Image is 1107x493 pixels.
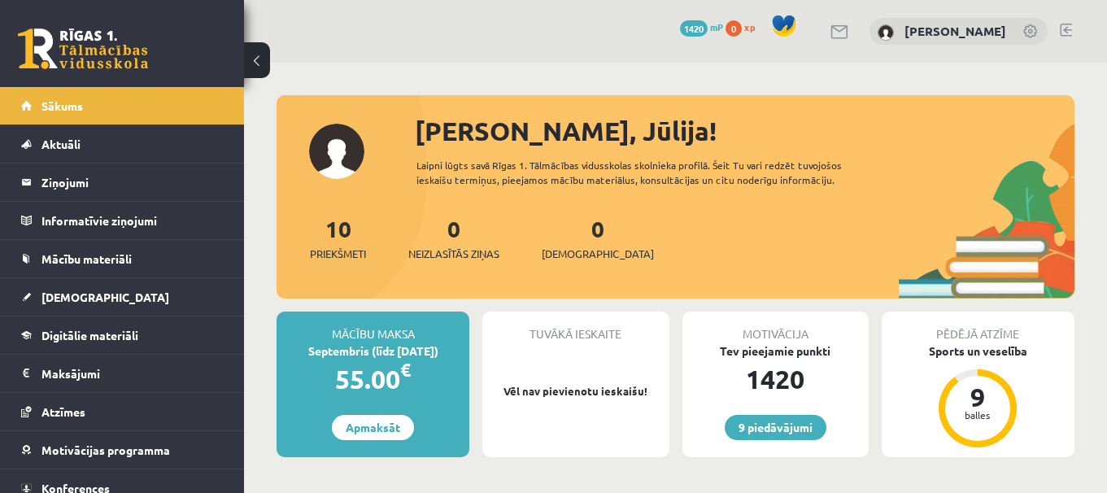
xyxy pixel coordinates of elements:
[310,246,366,262] span: Priekšmeti
[878,24,894,41] img: Jūlija Cabuļeva
[21,164,224,201] a: Ziņojumi
[408,214,499,262] a: 0Neizlasītās ziņas
[400,358,411,382] span: €
[680,20,723,33] a: 1420 mP
[725,415,826,440] a: 9 piedāvājumi
[682,360,869,399] div: 1420
[680,20,708,37] span: 1420
[21,125,224,163] a: Aktuāli
[21,431,224,469] a: Motivācijas programma
[277,360,469,399] div: 55.00
[41,164,224,201] legend: Ziņojumi
[310,214,366,262] a: 10Priekšmeti
[542,214,654,262] a: 0[DEMOGRAPHIC_DATA]
[682,342,869,360] div: Tev pieejamie punkti
[542,246,654,262] span: [DEMOGRAPHIC_DATA]
[710,20,723,33] span: mP
[682,312,869,342] div: Motivācija
[21,393,224,430] a: Atzīmes
[41,290,169,304] span: [DEMOGRAPHIC_DATA]
[408,246,499,262] span: Neizlasītās ziņas
[21,316,224,354] a: Digitālie materiāli
[277,342,469,360] div: Septembris (līdz [DATE])
[277,312,469,342] div: Mācību maksa
[21,355,224,392] a: Maksājumi
[41,404,85,419] span: Atzīmes
[904,23,1006,39] a: [PERSON_NAME]
[21,202,224,239] a: Informatīvie ziņojumi
[41,137,81,151] span: Aktuāli
[21,87,224,124] a: Sākums
[882,342,1074,450] a: Sports un veselība 9 balles
[41,328,138,342] span: Digitālie materiāli
[41,98,83,113] span: Sākums
[726,20,763,33] a: 0 xp
[882,312,1074,342] div: Pēdējā atzīme
[41,443,170,457] span: Motivācijas programma
[416,158,896,187] div: Laipni lūgts savā Rīgas 1. Tālmācības vidusskolas skolnieka profilā. Šeit Tu vari redzēt tuvojošo...
[21,278,224,316] a: [DEMOGRAPHIC_DATA]
[18,28,148,69] a: Rīgas 1. Tālmācības vidusskola
[726,20,742,37] span: 0
[882,342,1074,360] div: Sports un veselība
[953,384,1002,410] div: 9
[482,312,669,342] div: Tuvākā ieskaite
[21,240,224,277] a: Mācību materiāli
[41,251,132,266] span: Mācību materiāli
[744,20,755,33] span: xp
[41,202,224,239] legend: Informatīvie ziņojumi
[41,355,224,392] legend: Maksājumi
[332,415,414,440] a: Apmaksāt
[490,383,660,399] p: Vēl nav pievienotu ieskaišu!
[953,410,1002,420] div: balles
[415,111,1074,151] div: [PERSON_NAME], Jūlija!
